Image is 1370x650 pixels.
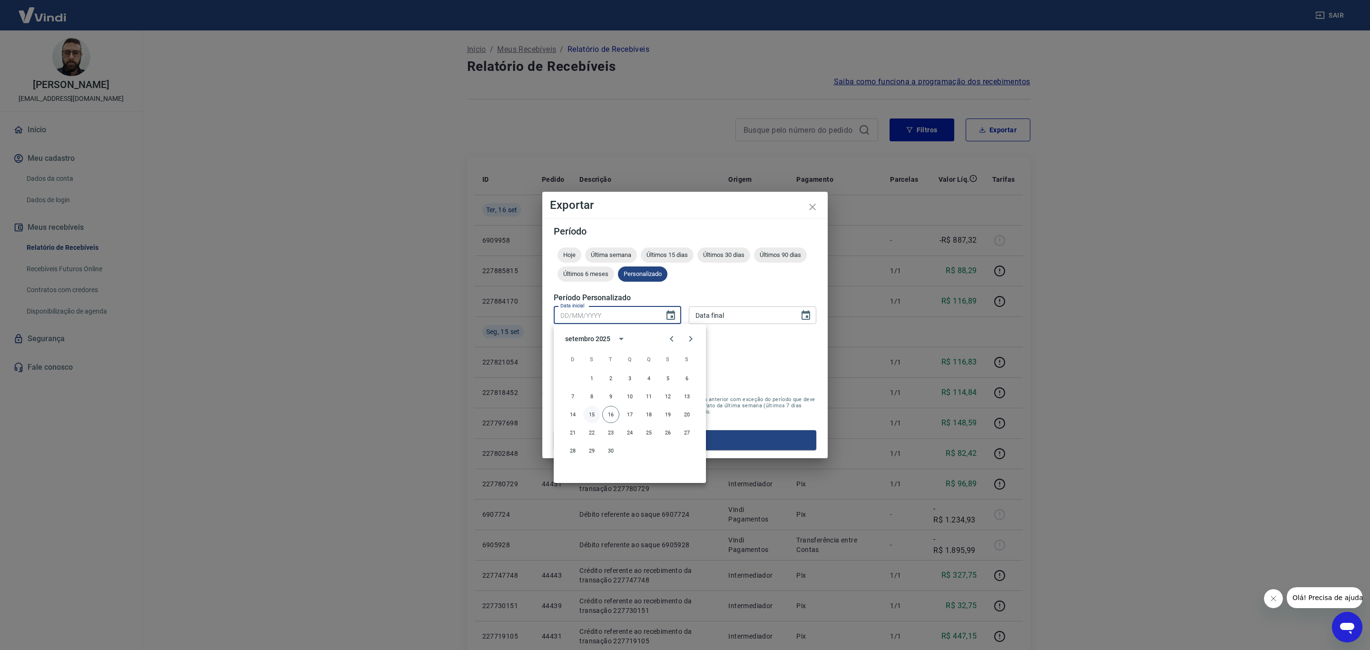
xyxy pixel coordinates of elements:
[583,424,600,441] button: 22
[621,350,638,369] span: quarta-feira
[621,406,638,423] button: 17
[801,196,824,218] button: close
[602,370,619,387] button: 2
[678,424,695,441] button: 27
[1332,612,1362,642] iframe: Botão para abrir a janela de mensagens
[585,251,637,258] span: Última semana
[659,424,676,441] button: 26
[583,370,600,387] button: 1
[659,350,676,369] span: sexta-feira
[678,350,695,369] span: sábado
[640,406,657,423] button: 18
[613,331,629,347] button: calendar view is open, switch to year view
[564,442,581,459] button: 28
[560,302,585,309] label: Data inicial
[558,270,614,277] span: Últimos 6 meses
[565,334,610,344] div: setembro 2025
[550,199,820,211] h4: Exportar
[554,227,816,236] h5: Período
[583,442,600,459] button: 29
[564,388,581,405] button: 7
[659,370,676,387] button: 5
[618,266,667,282] div: Personalizado
[641,251,694,258] span: Últimos 15 dias
[661,306,680,325] button: Choose date
[602,350,619,369] span: terça-feira
[662,329,681,348] button: Previous month
[640,424,657,441] button: 25
[558,247,581,263] div: Hoje
[554,306,657,324] input: DD/MM/YYYY
[689,306,793,324] input: DD/MM/YYYY
[697,247,750,263] div: Últimos 30 dias
[640,370,657,387] button: 4
[6,7,80,14] span: Olá! Precisa de ajuda?
[754,247,807,263] div: Últimos 90 dias
[621,424,638,441] button: 24
[554,293,816,303] h5: Período Personalizado
[641,247,694,263] div: Últimos 15 dias
[697,251,750,258] span: Últimos 30 dias
[583,406,600,423] button: 15
[1264,589,1283,608] iframe: Fechar mensagem
[640,350,657,369] span: quinta-feira
[564,406,581,423] button: 14
[602,424,619,441] button: 23
[621,370,638,387] button: 3
[583,388,600,405] button: 8
[602,406,619,423] button: 16
[602,442,619,459] button: 30
[564,424,581,441] button: 21
[796,306,815,325] button: Choose date
[678,370,695,387] button: 6
[640,388,657,405] button: 11
[558,251,581,258] span: Hoje
[1287,587,1362,608] iframe: Mensagem da empresa
[585,247,637,263] div: Última semana
[659,406,676,423] button: 19
[659,388,676,405] button: 12
[564,350,581,369] span: domingo
[678,388,695,405] button: 13
[618,270,667,277] span: Personalizado
[602,388,619,405] button: 9
[621,388,638,405] button: 10
[678,406,695,423] button: 20
[558,266,614,282] div: Últimos 6 meses
[681,329,700,348] button: Next month
[583,350,600,369] span: segunda-feira
[754,251,807,258] span: Últimos 90 dias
